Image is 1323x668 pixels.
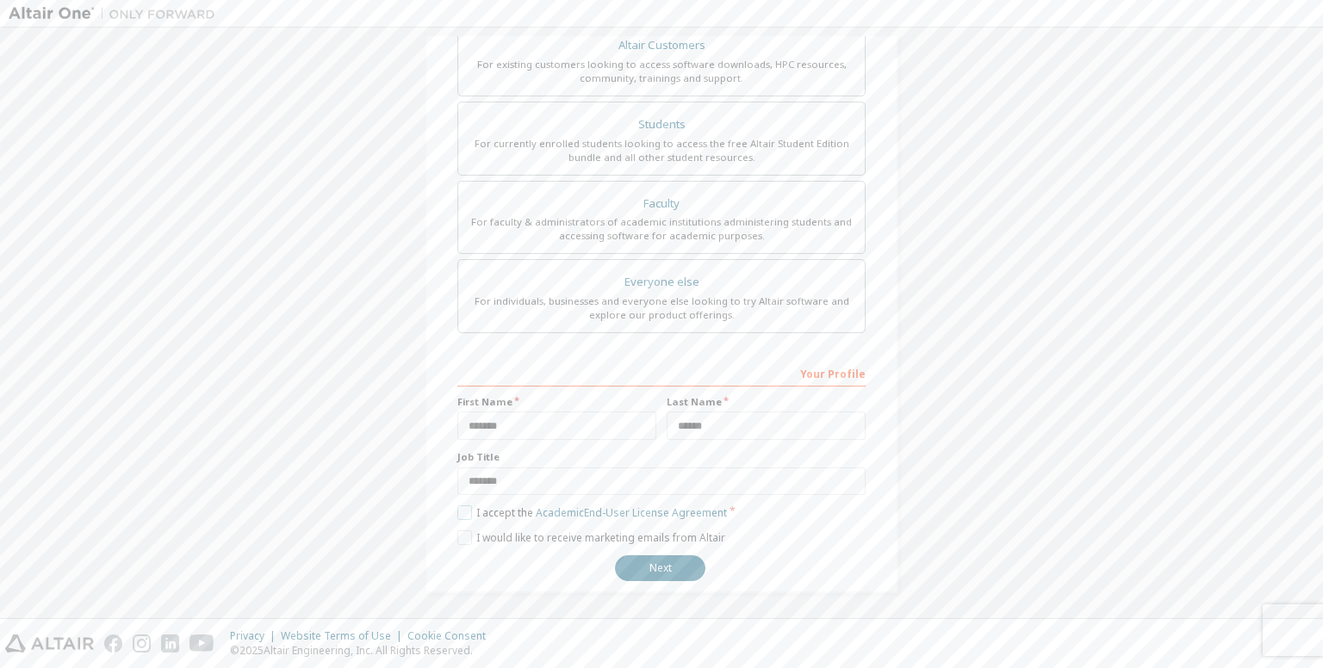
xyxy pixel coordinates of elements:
img: youtube.svg [189,634,214,653]
div: Faculty [469,192,854,216]
div: Altair Customers [469,34,854,58]
label: Job Title [457,450,866,464]
div: For currently enrolled students looking to access the free Altair Student Edition bundle and all ... [469,137,854,164]
a: Academic End-User License Agreement [536,505,727,520]
img: instagram.svg [133,634,151,653]
label: I accept the [457,505,727,520]
div: For faculty & administrators of academic institutions administering students and accessing softwa... [469,215,854,243]
p: © 2025 Altair Engineering, Inc. All Rights Reserved. [230,643,496,658]
div: Everyone else [469,270,854,294]
img: linkedin.svg [161,634,179,653]
div: Cookie Consent [407,629,496,643]
button: Next [615,555,705,581]
div: Privacy [230,629,281,643]
label: I would like to receive marketing emails from Altair [457,530,725,545]
label: Last Name [667,395,866,409]
img: Altair One [9,5,224,22]
img: altair_logo.svg [5,634,94,653]
div: For existing customers looking to access software downloads, HPC resources, community, trainings ... [469,58,854,85]
label: First Name [457,395,656,409]
div: Website Terms of Use [281,629,407,643]
div: For individuals, businesses and everyone else looking to try Altair software and explore our prod... [469,294,854,322]
img: facebook.svg [104,634,122,653]
div: Your Profile [457,359,866,387]
div: Students [469,113,854,137]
